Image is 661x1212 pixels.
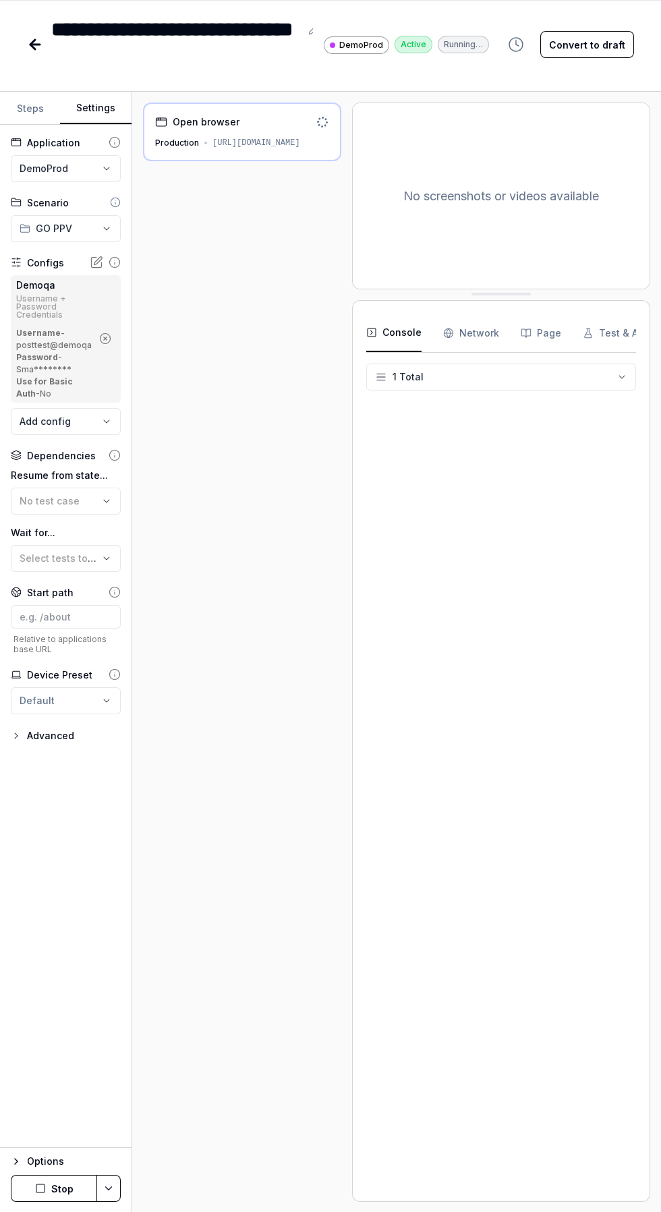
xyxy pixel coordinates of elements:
[16,327,92,351] div: - posttest@demoqa
[20,552,134,564] span: Select tests to wait for...
[395,36,432,53] div: Active
[20,693,55,708] div: Default
[353,103,650,289] div: No screenshots or videos available
[324,36,389,54] a: DemoProd
[11,215,121,242] button: GO PPV
[16,278,92,292] div: Demoqa
[16,376,92,400] div: - No
[11,634,121,654] span: Relative to applications base URL
[27,728,74,744] div: Advanced
[16,376,75,399] b: Use for Basic Auth
[27,256,64,270] div: Configs
[27,136,80,150] div: Application
[16,352,58,362] b: Password
[11,488,121,515] button: No test case
[11,605,121,629] input: e.g. /about
[11,468,121,482] label: Resume from state...
[540,31,634,58] button: Convert to draft
[11,525,121,540] label: Wait for...
[20,161,68,175] span: DemoProd
[173,115,239,129] div: Open browser
[60,92,132,125] button: Settings
[11,155,121,182] button: DemoProd
[443,314,499,352] button: Network
[27,585,74,600] div: Start path
[212,137,300,149] div: [URL][DOMAIN_NAME]
[36,221,72,235] span: GO PPV
[500,31,532,58] button: View version history
[11,728,74,744] button: Advanced
[11,687,121,714] button: Default
[339,39,383,51] span: DemoProd
[16,295,92,319] div: Username + Password Credentials
[521,314,561,352] button: Page
[20,495,80,507] span: No test case
[438,36,489,53] div: Running…
[11,1175,97,1202] button: Stop
[11,545,121,572] button: Select tests to wait for...
[27,449,96,463] div: Dependencies
[27,1153,121,1170] div: Options
[27,668,92,682] div: Device Preset
[16,328,61,338] b: Username
[366,314,422,352] button: Console
[11,1153,121,1170] button: Options
[155,137,199,149] div: Production
[583,314,660,352] button: Test & Agent
[27,196,69,210] div: Scenario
